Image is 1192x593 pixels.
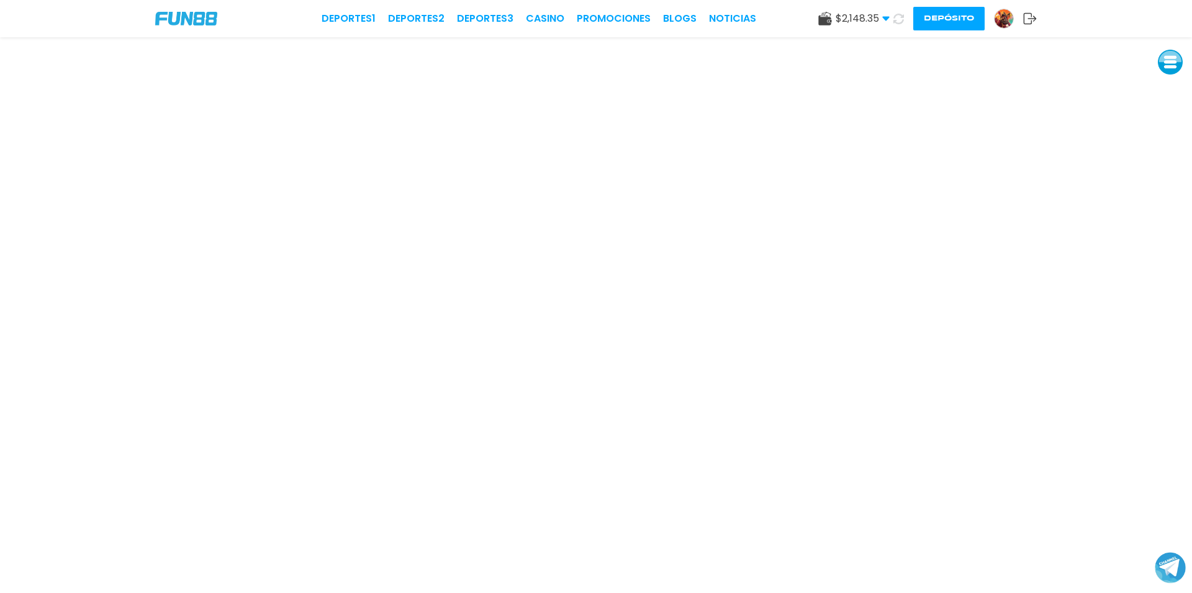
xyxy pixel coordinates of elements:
a: CASINO [526,11,564,26]
a: Deportes2 [388,11,445,26]
img: Avatar [995,9,1013,28]
button: Depósito [913,7,985,30]
a: Deportes3 [457,11,513,26]
span: $ 2,148.35 [836,11,890,26]
a: Deportes1 [322,11,376,26]
a: Promociones [577,11,651,26]
a: Avatar [994,9,1023,29]
button: Join telegram channel [1155,551,1186,584]
img: Company Logo [155,12,217,25]
a: NOTICIAS [709,11,756,26]
a: BLOGS [663,11,697,26]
